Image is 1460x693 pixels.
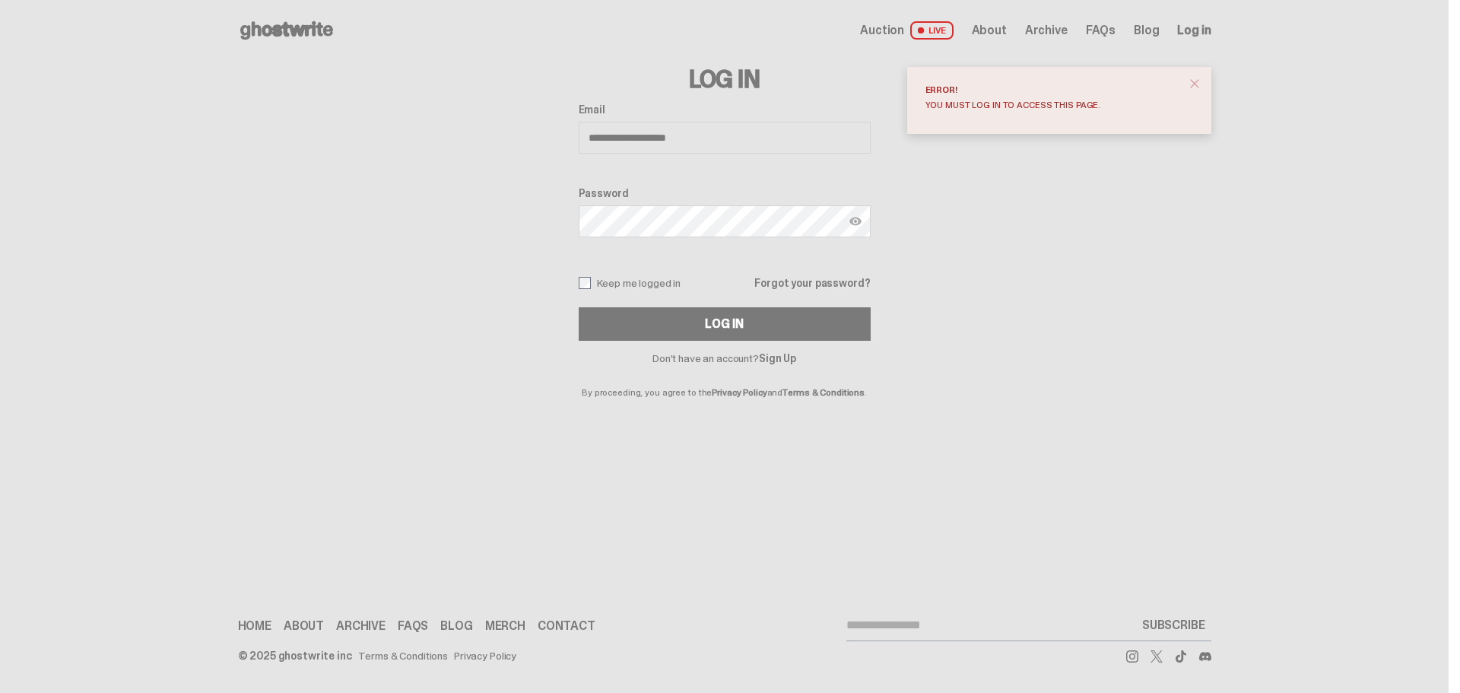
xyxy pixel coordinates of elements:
input: Keep me logged in [579,277,591,289]
div: Error! [925,85,1181,94]
div: © 2025 ghostwrite inc [238,650,352,661]
label: Password [579,187,871,199]
span: Auction [860,24,904,37]
a: About [284,620,324,632]
img: Show password [849,215,862,227]
a: About [972,24,1007,37]
a: Privacy Policy [454,650,516,661]
div: Log In [705,318,743,330]
span: LIVE [910,21,954,40]
a: Privacy Policy [712,386,766,399]
button: Log In [579,307,871,341]
a: Archive [1025,24,1068,37]
a: Terms & Conditions [782,386,865,399]
a: FAQs [1086,24,1116,37]
a: FAQs [398,620,428,632]
a: Contact [538,620,595,632]
label: Email [579,103,871,116]
label: Keep me logged in [579,277,681,289]
a: Log in [1177,24,1211,37]
a: Archive [336,620,386,632]
a: Blog [1134,24,1159,37]
button: close [1181,70,1208,97]
a: Terms & Conditions [358,650,448,661]
a: Merch [485,620,525,632]
a: Blog [440,620,472,632]
p: By proceeding, you agree to the and . [579,364,871,397]
a: Auction LIVE [860,21,953,40]
a: Forgot your password? [754,278,870,288]
a: Sign Up [759,351,796,365]
div: You must log in to access this page. [925,100,1181,110]
h3: Log In [579,67,871,91]
a: Home [238,620,271,632]
p: Don't have an account? [579,353,871,364]
button: SUBSCRIBE [1136,610,1211,641]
